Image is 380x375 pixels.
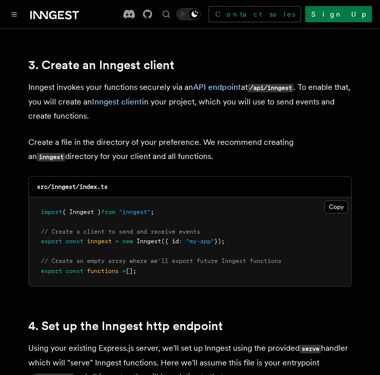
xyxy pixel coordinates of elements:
[101,208,115,216] span: from
[119,208,151,216] span: "inngest"
[193,82,241,92] a: API endpoint
[92,97,142,106] a: Inngest client
[41,228,200,235] span: // Create a client to send and receive events
[62,208,101,216] span: { Inngest }
[41,257,281,264] span: // Create an empty array where we'll export future Inngest functions
[8,8,20,20] button: Toggle navigation
[41,238,62,245] span: export
[87,267,119,275] span: functions
[28,80,352,123] p: Inngest invokes your functions securely via an at . To enable that, you will create an in your pr...
[87,238,112,245] span: inngest
[209,6,301,22] a: Contact sales
[136,238,161,245] span: Inngest
[186,238,214,245] span: "my-app"
[28,135,352,164] p: Create a file in the directory of your preference. We recommend creating an directory for your cl...
[41,267,62,275] span: export
[160,8,172,20] button: Find something...
[122,238,133,245] span: new
[122,267,126,275] span: =
[66,238,83,245] span: const
[66,267,83,275] span: const
[305,6,372,22] a: Sign Up
[115,238,119,245] span: =
[41,208,62,216] span: import
[126,267,136,275] span: [];
[176,8,201,20] button: Toggle dark mode
[324,200,348,213] button: Copy
[37,153,65,162] code: inngest
[37,183,108,190] code: src/inngest/index.ts
[179,238,182,245] span: :
[300,345,321,353] code: serve
[28,319,223,333] a: 4. Set up the Inngest http endpoint
[151,208,154,216] span: ;
[28,58,174,72] a: 3. Create an Inngest client
[248,84,294,92] code: /api/inngest
[214,238,225,245] span: });
[161,238,179,245] span: ({ id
